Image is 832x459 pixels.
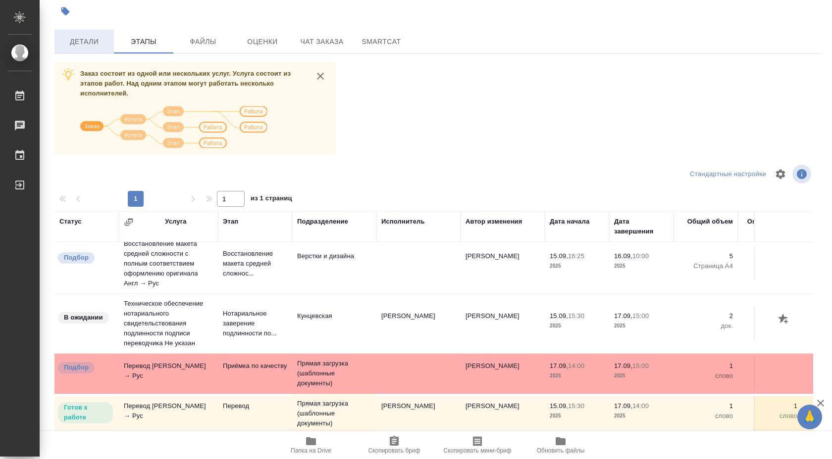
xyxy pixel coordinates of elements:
p: 15.09, [550,252,568,260]
p: 1 [678,361,733,371]
p: 15:30 [568,312,584,320]
td: Техническое обеспечение нотариального свидетельствования подлинности подписи переводчика Не указан [119,294,218,353]
div: split button [687,167,769,182]
p: 2025 [550,261,604,271]
td: Кунцевская [292,306,376,341]
div: Дата завершения [614,217,669,236]
p: слово [743,371,797,381]
span: из 1 страниц [251,192,292,207]
p: Перевод [223,401,287,411]
td: Перевод [PERSON_NAME] → Рус [119,356,218,391]
td: Восстановление макета средней сложности с полным соответствием оформлению оригинала Англ → Рус [119,234,218,293]
td: Прямая загрузка (шаблонные документы) [292,354,376,393]
p: 1 [743,401,797,411]
p: 2025 [614,371,669,381]
p: слово [743,411,797,421]
td: [PERSON_NAME] [461,396,545,431]
p: Подбор [64,253,89,263]
p: Готов к работе [64,403,107,422]
span: Настроить таблицу [769,162,792,186]
p: слово [678,371,733,381]
p: док. [743,321,797,331]
div: Автор изменения [466,217,522,227]
td: Верстки и дизайна [292,246,376,281]
p: 16:25 [568,252,584,260]
span: 🙏 [801,407,818,427]
p: 14:00 [632,402,649,410]
td: [PERSON_NAME] [461,356,545,391]
p: 2025 [550,371,604,381]
td: [PERSON_NAME] [461,246,545,281]
div: Исполнитель [381,217,425,227]
p: 2 [678,311,733,321]
p: Страница А4 [678,261,733,271]
button: Сгруппировать [124,217,134,227]
p: Восстановление макета средней сложнос... [223,249,287,278]
p: 2025 [614,321,669,331]
p: 17.09, [550,362,568,369]
span: Файлы [179,36,227,48]
button: Обновить файлы [519,431,602,459]
p: 2 [743,311,797,321]
span: Этапы [120,36,167,48]
p: Страница А4 [743,261,797,271]
p: 5 [743,251,797,261]
p: 1 [678,401,733,411]
button: Скопировать мини-бриф [436,431,519,459]
p: док. [678,321,733,331]
div: Подразделение [297,217,348,227]
p: 14:00 [568,362,584,369]
p: 2025 [550,321,604,331]
p: Подбор [64,363,89,372]
div: Общий объем [687,217,733,227]
button: Добавить тэг [54,0,76,22]
div: Оплачиваемый объем [743,217,797,236]
p: слово [678,411,733,421]
button: Папка на Drive [269,431,353,459]
p: 5 [678,251,733,261]
span: Скопировать бриф [368,447,420,454]
p: 10:00 [632,252,649,260]
div: Статус [59,217,82,227]
p: 1 [743,361,797,371]
td: [PERSON_NAME] [461,306,545,341]
p: 17.09, [614,312,632,320]
p: 15.09, [550,402,568,410]
span: Оценки [239,36,286,48]
p: 17.09, [614,402,632,410]
p: Нотариальное заверение подлинности по... [223,309,287,338]
p: 17.09, [614,362,632,369]
p: В ожидании [64,313,103,322]
button: Добавить оценку [776,311,792,328]
button: close [313,69,328,84]
p: 2025 [614,411,669,421]
p: 15.09, [550,312,568,320]
p: 2025 [614,261,669,271]
span: Заказ состоит из одной или нескольких услуг. Услуга состоит из этапов работ. Над одним этапом мог... [80,70,291,97]
p: 15:00 [632,312,649,320]
button: 🙏 [797,405,822,429]
span: Скопировать мини-бриф [443,447,511,454]
span: Детали [60,36,108,48]
div: Дата начала [550,217,589,227]
span: Папка на Drive [291,447,331,454]
td: [PERSON_NAME] [376,396,461,431]
td: Прямая загрузка (шаблонные документы) [292,394,376,433]
button: Скопировать бриф [353,431,436,459]
div: Этап [223,217,238,227]
p: 15:00 [632,362,649,369]
td: Перевод [PERSON_NAME] → Рус [119,396,218,431]
span: Посмотреть информацию [792,165,813,184]
div: Услуга [165,217,186,227]
span: Обновить файлы [537,447,585,454]
p: 16.09, [614,252,632,260]
td: [PERSON_NAME] [376,306,461,341]
span: SmartCat [358,36,405,48]
p: Приёмка по качеству [223,361,287,371]
p: 15:30 [568,402,584,410]
span: Чат заказа [298,36,346,48]
p: 2025 [550,411,604,421]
